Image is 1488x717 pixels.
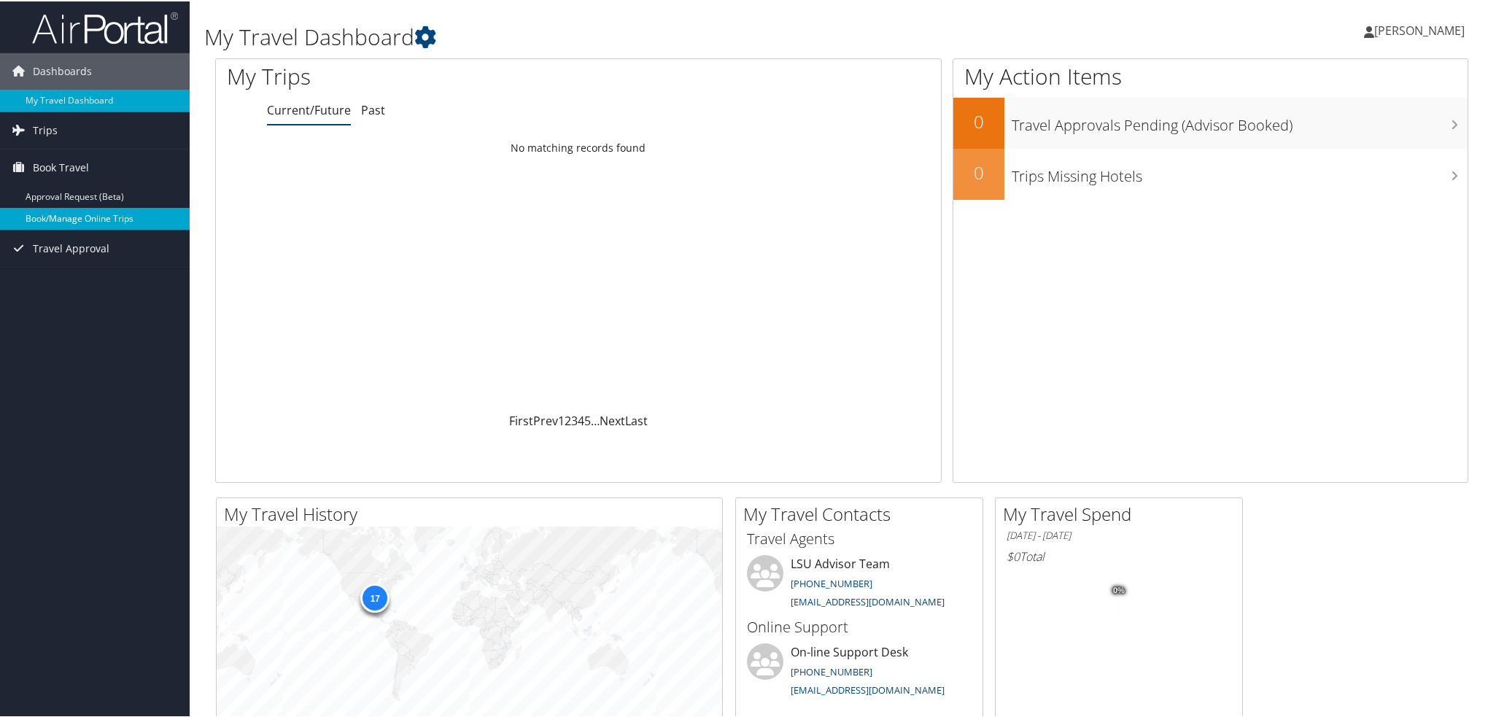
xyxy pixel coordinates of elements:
h3: Travel Agents [747,527,972,548]
h1: My Travel Dashboard [204,20,1054,51]
td: No matching records found [216,133,941,160]
a: [PHONE_NUMBER] [791,664,872,677]
a: 5 [584,411,591,427]
h2: My Travel Contacts [743,500,983,525]
img: airportal-logo.png [32,9,178,44]
h6: Total [1007,547,1231,563]
span: … [591,411,600,427]
h2: 0 [953,159,1004,184]
span: Book Travel [33,148,89,185]
a: [PHONE_NUMBER] [791,575,872,589]
a: [PERSON_NAME] [1364,7,1479,51]
tspan: 0% [1113,585,1125,594]
a: Next [600,411,625,427]
span: Travel Approval [33,229,109,266]
h2: My Travel History [224,500,722,525]
a: 3 [571,411,578,427]
h1: My Action Items [953,60,1468,90]
div: 17 [360,582,390,611]
h2: 0 [953,108,1004,133]
a: Last [625,411,648,427]
span: Dashboards [33,52,92,88]
a: 0Travel Approvals Pending (Advisor Booked) [953,96,1468,147]
a: Past [361,101,385,117]
a: [EMAIL_ADDRESS][DOMAIN_NAME] [791,682,945,695]
a: Prev [533,411,558,427]
li: LSU Advisor Team [740,554,979,613]
a: Current/Future [267,101,351,117]
h6: [DATE] - [DATE] [1007,527,1231,541]
a: 0Trips Missing Hotels [953,147,1468,198]
a: 2 [565,411,571,427]
h3: Online Support [747,616,972,636]
a: 1 [558,411,565,427]
span: [PERSON_NAME] [1374,21,1465,37]
a: First [509,411,533,427]
h3: Trips Missing Hotels [1012,158,1468,185]
h1: My Trips [227,60,628,90]
a: [EMAIL_ADDRESS][DOMAIN_NAME] [791,594,945,607]
h2: My Travel Spend [1003,500,1242,525]
li: On-line Support Desk [740,642,979,702]
span: $0 [1007,547,1020,563]
a: 4 [578,411,584,427]
span: Trips [33,111,58,147]
h3: Travel Approvals Pending (Advisor Booked) [1012,106,1468,134]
